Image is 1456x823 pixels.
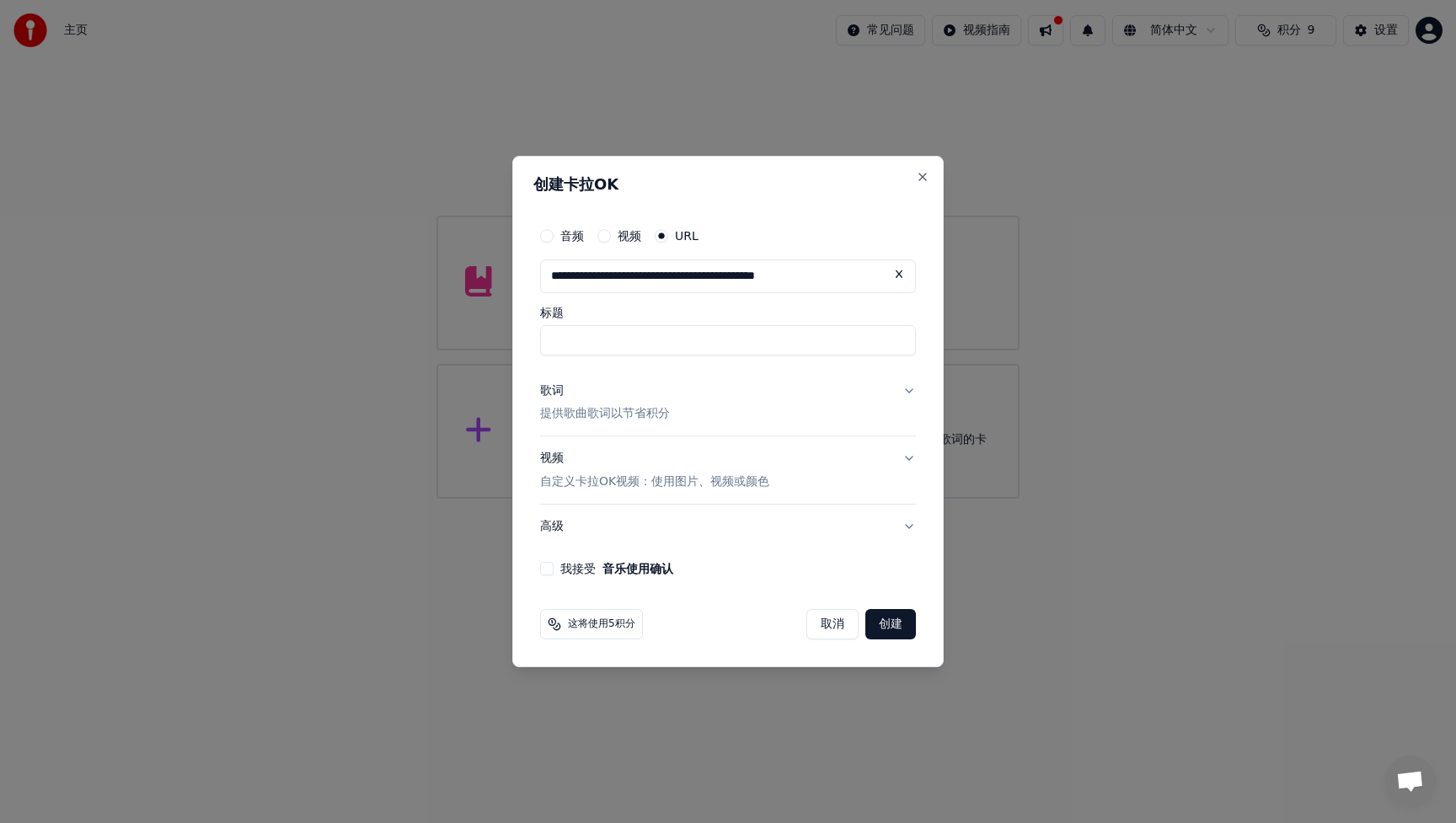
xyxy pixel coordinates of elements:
div: 视频 [540,451,769,491]
label: 音频 [560,230,584,242]
p: 提供歌曲歌词以节省积分 [540,406,670,423]
button: 歌词提供歌曲歌词以节省积分 [540,369,916,436]
label: 视频 [618,230,641,242]
button: 视频自定义卡拉OK视频：使用图片、视频或颜色 [540,437,916,505]
label: 我接受 [560,563,673,574]
button: 我接受 [602,563,673,574]
button: 取消 [806,609,859,639]
label: URL [675,230,699,242]
p: 自定义卡拉OK视频：使用图片、视频或颜色 [540,473,769,490]
div: 歌词 [540,382,564,399]
button: 高级 [540,505,916,548]
span: 这将使用5积分 [568,617,635,631]
label: 标题 [540,307,916,318]
button: 创建 [865,609,916,639]
h2: 创建卡拉OK [533,177,923,192]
